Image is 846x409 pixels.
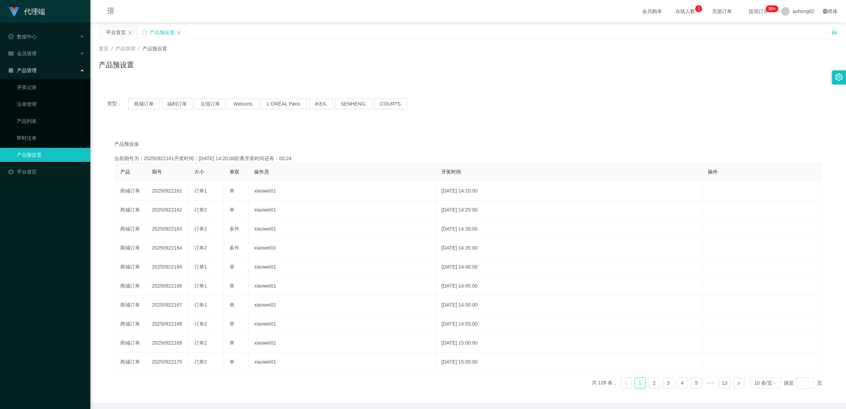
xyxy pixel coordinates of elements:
[111,46,113,51] span: /
[649,377,660,389] li: 2
[705,377,716,389] li: 向后 5 页
[17,97,85,111] a: 注单管理
[436,334,702,353] td: [DATE] 15:00:00
[229,169,239,175] span: 单双
[99,0,123,23] i: 图标: menu-fold
[436,315,702,334] td: [DATE] 14:55:00
[115,258,146,277] td: 商城订单
[737,381,741,385] i: 图标: right
[8,8,45,14] a: 代理端
[114,140,139,148] span: 产品预设值
[436,182,702,201] td: [DATE] 14:20:00
[194,302,207,308] span: 订单1
[115,353,146,372] td: 商城订单
[116,46,135,51] span: 产品管理
[146,277,189,296] td: 20250922166
[8,7,20,17] img: logo.9652507e.png
[194,169,204,175] span: 大小
[592,377,618,389] li: 共 128 条，
[194,226,207,232] span: 订单2
[436,239,702,258] td: [DATE] 14:35:00
[24,0,45,23] h1: 代理端
[8,51,37,56] span: 会员管理
[194,283,207,289] span: 订单1
[229,359,234,365] span: 单
[229,226,239,232] span: 多件
[146,334,189,353] td: 20250922169
[17,80,85,94] a: 开奖记录
[691,377,702,389] li: 5
[194,321,207,327] span: 订单2
[146,296,189,315] td: 20250922167
[228,98,259,109] button: Watsons.
[194,207,207,213] span: 订单2
[229,340,234,346] span: 单
[249,220,436,239] td: xiaowei01
[754,378,772,388] div: 10 条/页
[8,34,37,39] span: 数据中心
[8,34,13,39] i: 图标: check-circle-o
[17,148,85,162] a: 产品预设置
[146,201,189,220] td: 20250922162
[161,98,192,109] button: 福利订单
[115,220,146,239] td: 商城订单
[114,155,822,162] div: 当前期号为：20250922161开奖时间：[DATE] 14:20:00距离开奖时间还有：00:24
[823,9,828,14] i: 图标: global
[194,245,207,251] span: 订单2
[773,381,777,386] i: 图标: down
[128,98,159,109] button: 商城订单
[229,283,234,289] span: 单
[436,296,702,315] td: [DATE] 14:50:00
[708,169,718,175] span: 操作
[8,51,13,56] i: 图标: table
[152,169,162,175] span: 期号
[249,334,436,353] td: xiaowei01
[436,220,702,239] td: [DATE] 14:30:00
[115,239,146,258] td: 商城订单
[672,9,699,14] span: 在线人数
[115,315,146,334] td: 商城订单
[115,182,146,201] td: 商城订单
[115,334,146,353] td: 商城订单
[436,277,702,296] td: [DATE] 14:45:00
[695,5,702,12] sup: 1
[249,277,436,296] td: xiaowei01
[705,377,716,389] span: •••
[249,182,436,201] td: xiaowei01
[195,98,226,109] button: 兑现订单
[441,169,461,175] span: 开奖时间
[194,264,207,270] span: 订单1
[229,207,234,213] span: 单
[309,98,333,109] button: IKEA.
[766,5,778,12] sup: 1201
[194,359,207,365] span: 订单2
[624,381,628,385] i: 图标: left
[677,378,688,388] a: 4
[120,169,130,175] span: 产品
[784,377,822,389] div: 跳至 页
[229,245,239,251] span: 多件
[229,264,234,270] span: 单
[436,201,702,220] td: [DATE] 14:25:00
[8,68,37,73] span: 产品管理
[115,296,146,315] td: 商城订单
[698,5,700,12] p: 1
[142,46,167,51] span: 产品预设置
[229,321,234,327] span: 单
[649,378,660,388] a: 2
[115,277,146,296] td: 商城订单
[719,378,730,388] a: 13
[146,182,189,201] td: 20250922161
[229,302,234,308] span: 单
[831,29,838,35] i: 图标: unlock
[194,188,207,194] span: 订单1
[663,378,674,388] a: 3
[115,201,146,220] td: 商城订单
[17,131,85,145] a: 即时注单
[99,46,109,51] span: 首页
[249,239,436,258] td: xiaowei01
[146,220,189,239] td: 20250922163
[150,26,174,39] div: 产品预设置
[194,340,207,346] span: 订单2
